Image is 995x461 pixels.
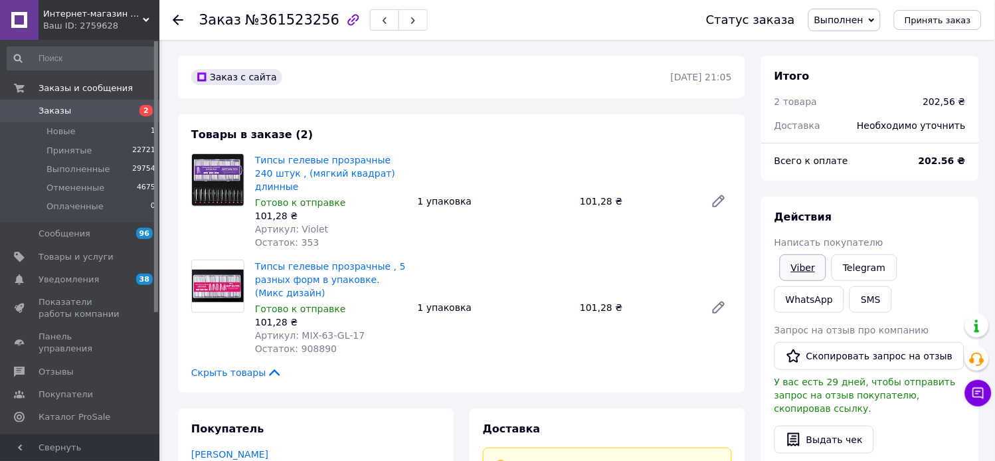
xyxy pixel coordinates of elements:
[245,12,339,28] span: №361523256
[255,330,365,341] span: Артикул: MIX-63-GL-17
[7,46,157,70] input: Поиск
[191,422,264,435] span: Покупатель
[705,294,732,321] a: Редактировать
[774,426,874,454] button: Выдать чек
[255,304,346,314] span: Готово к отправке
[39,366,74,378] span: Отзывы
[136,274,153,285] span: 38
[39,389,93,401] span: Покупатели
[46,182,104,194] span: Отмененные
[255,197,346,208] span: Готово к отправке
[575,192,700,211] div: 101,28 ₴
[255,261,406,298] a: Типсы гелевые прозрачные , 5 разных форм в упаковке.(Микс дизайн)
[191,366,282,379] span: Скрыть товары
[191,69,282,85] div: Заказ с сайта
[46,163,110,175] span: Выполненные
[671,72,732,82] time: [DATE] 21:05
[706,13,795,27] div: Статус заказа
[774,155,848,166] span: Всего к оплате
[965,380,992,407] button: Чат с покупателем
[39,82,133,94] span: Заказы и сообщения
[46,201,104,213] span: Оплаченные
[46,145,92,157] span: Принятые
[39,331,123,355] span: Панель управления
[923,95,966,108] div: 202,56 ₴
[132,163,155,175] span: 29754
[894,10,982,30] button: Принять заказ
[192,270,244,302] img: Типсы гелевые прозрачные , 5 разных форм в упаковке.(Микс дизайн)
[483,422,541,435] span: Доставка
[774,120,820,131] span: Доставка
[139,105,153,116] span: 2
[255,155,395,192] a: Типсы гелевые прозрачные 240 штук , (мягкий квадрат) длинные
[192,154,244,206] img: Типсы гелевые прозрачные 240 штук , (мягкий квадрат) длинные
[43,20,159,32] div: Ваш ID: 2759628
[814,15,863,25] span: Выполнен
[774,237,883,248] span: Написать покупателю
[43,8,143,20] span: Интернет-магазин "New Style Nails"
[191,128,313,141] span: Товары в заказе (2)
[919,155,966,166] b: 202.56 ₴
[151,126,155,138] span: 1
[774,70,810,82] span: Итого
[255,224,328,234] span: Артикул: Violet
[774,96,817,107] span: 2 товара
[850,111,974,140] div: Необходимо уточнить
[132,145,155,157] span: 22721
[137,182,155,194] span: 4675
[774,325,929,335] span: Запрос на отзыв про компанию
[575,298,700,317] div: 101,28 ₴
[905,15,971,25] span: Принять заказ
[412,192,575,211] div: 1 упаковка
[832,254,897,281] a: Telegram
[774,286,844,313] a: WhatsApp
[705,188,732,215] a: Редактировать
[39,296,123,320] span: Показатели работы компании
[774,211,832,223] span: Действия
[191,449,268,460] a: [PERSON_NAME]
[39,274,99,286] span: Уведомления
[780,254,826,281] a: Viber
[173,13,183,27] div: Вернуться назад
[255,316,407,329] div: 101,28 ₴
[46,126,76,138] span: Новые
[255,237,319,248] span: Остаток: 353
[39,411,110,423] span: Каталог ProSale
[774,377,956,414] span: У вас есть 29 дней, чтобы отправить запрос на отзыв покупателю, скопировав ссылку.
[412,298,575,317] div: 1 упаковка
[136,228,153,239] span: 96
[850,286,892,313] button: SMS
[255,209,407,223] div: 101,28 ₴
[39,105,71,117] span: Заказы
[39,251,114,263] span: Товары и услуги
[39,228,90,240] span: Сообщения
[151,201,155,213] span: 0
[255,343,337,354] span: Остаток: 908890
[199,12,241,28] span: Заказ
[774,342,964,370] button: Скопировать запрос на отзыв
